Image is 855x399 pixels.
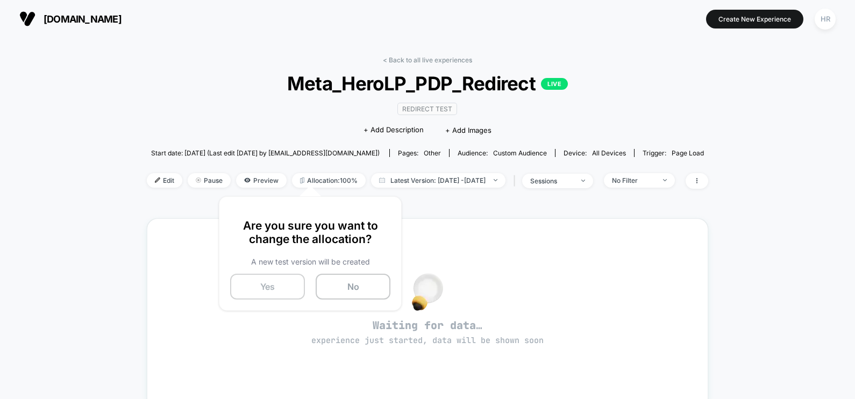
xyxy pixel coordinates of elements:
[643,149,704,157] div: Trigger:
[19,11,35,27] img: Visually logo
[397,103,457,115] span: Redirect Test
[230,274,305,300] button: Yes
[811,8,839,30] button: HR
[364,125,424,136] span: + Add Description
[530,177,573,185] div: sessions
[16,10,125,27] button: [DOMAIN_NAME]
[412,273,443,311] img: no_data
[592,149,626,157] span: all devices
[541,78,568,90] p: LIVE
[493,149,547,157] span: Custom Audience
[555,149,634,157] span: Device:
[44,13,122,25] span: [DOMAIN_NAME]
[147,173,182,188] span: Edit
[706,10,803,28] button: Create New Experience
[300,177,304,183] img: rebalance
[311,335,544,346] span: experience just started, data will be shown soon
[230,257,390,266] p: A new test version will be created
[379,177,385,183] img: calendar
[612,176,655,184] div: No Filter
[316,274,390,300] button: No
[236,173,287,188] span: Preview
[175,72,680,95] span: Meta_HeroLP_PDP_Redirect
[151,149,380,157] span: Start date: [DATE] (Last edit [DATE] by [EMAIL_ADDRESS][DOMAIN_NAME])
[398,149,441,157] div: Pages:
[196,177,201,183] img: end
[494,179,497,181] img: end
[230,219,390,246] p: Are you sure you want to change the allocation?
[371,173,505,188] span: Latest Version: [DATE] - [DATE]
[511,173,522,189] span: |
[663,179,667,181] img: end
[445,126,491,134] span: + Add Images
[383,56,472,64] a: < Back to all live experiences
[292,173,366,188] span: Allocation: 100%
[424,149,441,157] span: other
[155,177,160,183] img: edit
[815,9,836,30] div: HR
[581,180,585,182] img: end
[188,173,231,188] span: Pause
[458,149,547,157] div: Audience:
[166,318,689,346] span: Waiting for data…
[672,149,704,157] span: Page Load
